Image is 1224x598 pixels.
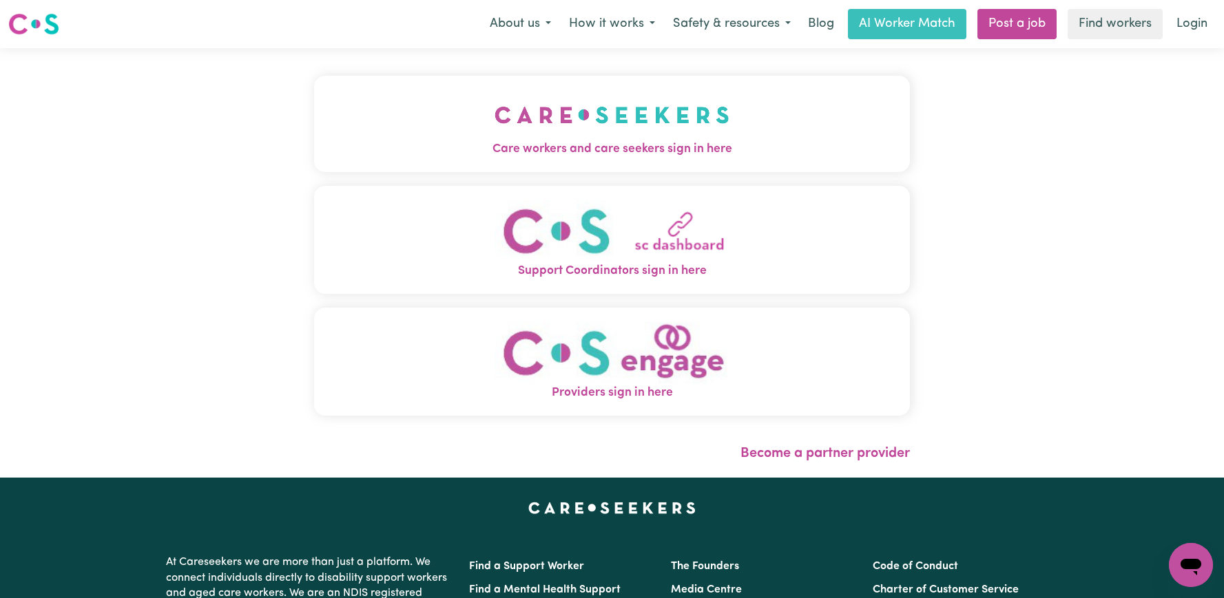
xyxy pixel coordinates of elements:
[671,561,739,572] a: The Founders
[664,10,800,39] button: Safety & resources
[671,584,742,595] a: Media Centre
[8,8,59,40] a: Careseekers logo
[560,10,664,39] button: How it works
[800,9,842,39] a: Blog
[314,140,910,158] span: Care workers and care seekers sign in here
[314,384,910,402] span: Providers sign in here
[314,308,910,416] button: Providers sign in here
[1169,543,1213,587] iframe: Button to launch messaging window
[314,262,910,280] span: Support Coordinators sign in here
[528,502,696,513] a: Careseekers home page
[481,10,560,39] button: About us
[848,9,966,39] a: AI Worker Match
[314,76,910,172] button: Care workers and care seekers sign in here
[469,561,584,572] a: Find a Support Worker
[740,447,910,460] a: Become a partner provider
[314,186,910,294] button: Support Coordinators sign in here
[8,12,59,36] img: Careseekers logo
[977,9,1057,39] a: Post a job
[873,584,1019,595] a: Charter of Customer Service
[1068,9,1163,39] a: Find workers
[1168,9,1216,39] a: Login
[873,561,958,572] a: Code of Conduct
